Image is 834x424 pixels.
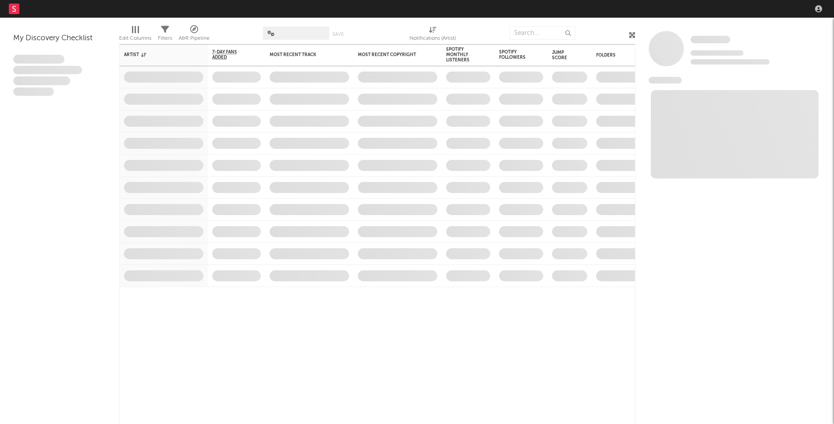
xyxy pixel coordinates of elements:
[691,35,730,44] a: Some Artist
[179,33,210,44] div: A&R Pipeline
[179,22,210,48] div: A&R Pipeline
[649,77,682,83] span: News Feed
[409,22,456,48] div: Notifications (Artist)
[270,52,336,57] div: Most Recent Track
[691,50,744,56] span: Tracking Since: [DATE]
[119,22,151,48] div: Edit Columns
[446,47,477,63] div: Spotify Monthly Listeners
[13,55,64,64] span: Lorem ipsum dolor
[596,53,662,58] div: Folders
[13,33,106,44] div: My Discovery Checklist
[124,52,190,57] div: Artist
[332,32,344,37] button: Save
[691,36,730,43] span: Some Artist
[212,49,248,60] span: 7-Day Fans Added
[691,59,770,64] span: 0 fans last week
[119,33,151,44] div: Edit Columns
[13,66,82,75] span: Integer aliquet in purus et
[13,87,54,96] span: Aliquam viverra
[158,22,172,48] div: Filters
[552,50,574,61] div: Jump Score
[358,52,424,57] div: Most Recent Copyright
[409,33,456,44] div: Notifications (Artist)
[158,33,172,44] div: Filters
[509,26,575,40] input: Search...
[499,49,530,60] div: Spotify Followers
[13,76,70,85] span: Praesent ac interdum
